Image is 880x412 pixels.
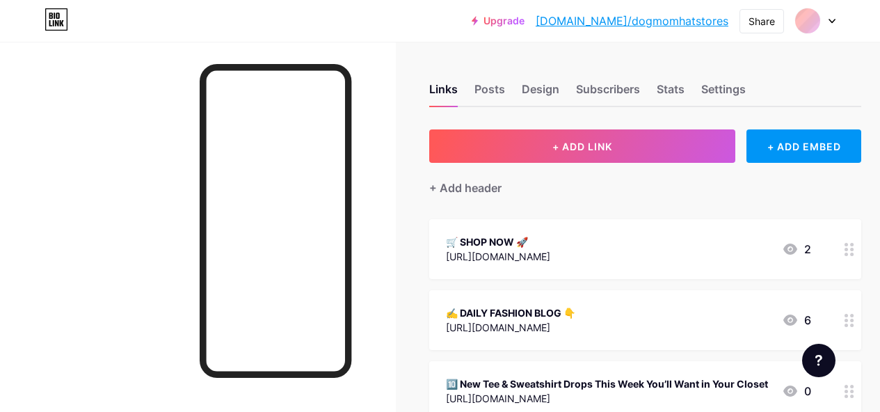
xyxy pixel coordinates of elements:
div: Posts [474,81,505,106]
div: Settings [701,81,746,106]
div: 0 [782,383,811,399]
div: 🛒 SHOP NOW 🚀 [446,235,550,249]
button: + ADD LINK [429,129,735,163]
a: [DOMAIN_NAME]/dogmomhatstores [536,13,728,29]
div: Links [429,81,458,106]
div: Share [749,14,775,29]
div: Design [522,81,559,106]
div: 🔟 New Tee & Sweatshirt Drops This Week You’ll Want in Your Closet [446,377,768,391]
a: Upgrade [472,15,525,26]
div: 6 [782,312,811,328]
div: [URL][DOMAIN_NAME] [446,391,768,406]
div: Stats [657,81,685,106]
div: [URL][DOMAIN_NAME] [446,320,575,335]
div: [URL][DOMAIN_NAME] [446,249,550,264]
div: Subscribers [576,81,640,106]
div: ✍ DAILY FASHION BLOG 👇 [446,306,575,320]
div: 2 [782,241,811,257]
div: + Add header [429,180,502,196]
div: + ADD EMBED [746,129,861,163]
span: + ADD LINK [552,141,612,152]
